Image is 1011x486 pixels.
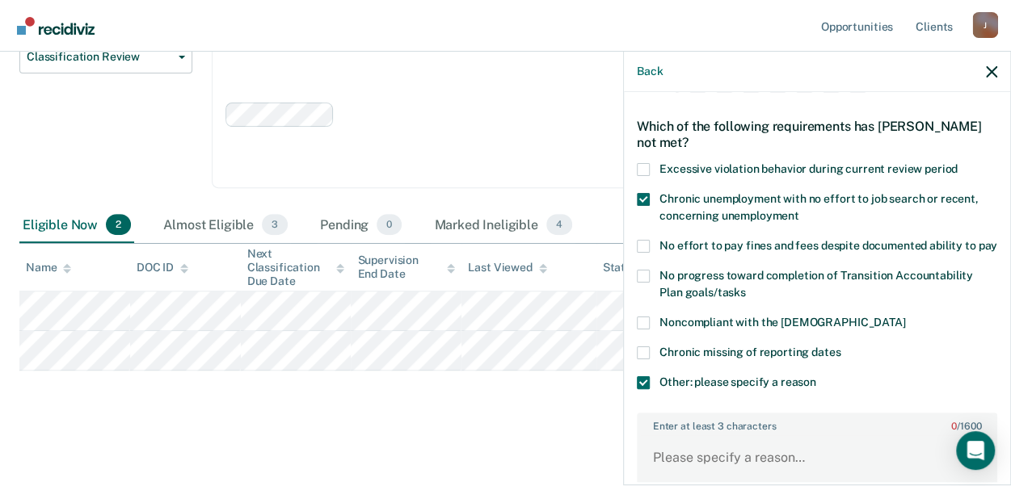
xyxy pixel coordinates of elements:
div: Eligible Now [19,207,134,243]
div: Supervision End Date [357,253,455,281]
div: Name [26,261,71,274]
span: No progress toward completion of Transition Accountability Plan goals/tasks [659,269,973,299]
span: Chronic unemployment with no effort to job search or recent, concerning unemployment [659,192,979,222]
div: J [972,12,998,38]
div: Last Viewed [468,261,546,274]
div: DOC ID [137,261,188,274]
span: No effort to pay fines and fees despite documented ability to pay [659,239,997,252]
span: / 1600 [951,421,981,432]
span: 0 [951,421,957,432]
button: Back [637,65,663,78]
div: Pending [317,207,405,243]
div: Almost Eligible [160,207,291,243]
span: Excessive violation behavior during current review period [659,162,958,175]
label: Enter at least 3 characters [638,414,996,432]
span: 2 [106,214,131,235]
button: Profile dropdown button [972,12,998,38]
span: 0 [377,214,402,235]
div: Marked Ineligible [431,207,575,243]
span: Noncompliant with the [DEMOGRAPHIC_DATA] [659,316,905,329]
span: Chronic missing of reporting dates [659,346,840,358]
div: Status [603,261,638,274]
div: Open Intercom Messenger [956,431,995,470]
span: Other: please specify a reason [659,375,816,388]
span: 4 [546,214,572,235]
span: Classification Review [27,50,172,64]
div: Which of the following requirements has [PERSON_NAME] not met? [637,106,997,162]
div: Next Classification Due Date [247,247,345,287]
span: 3 [262,214,288,235]
img: Recidiviz [17,17,95,35]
